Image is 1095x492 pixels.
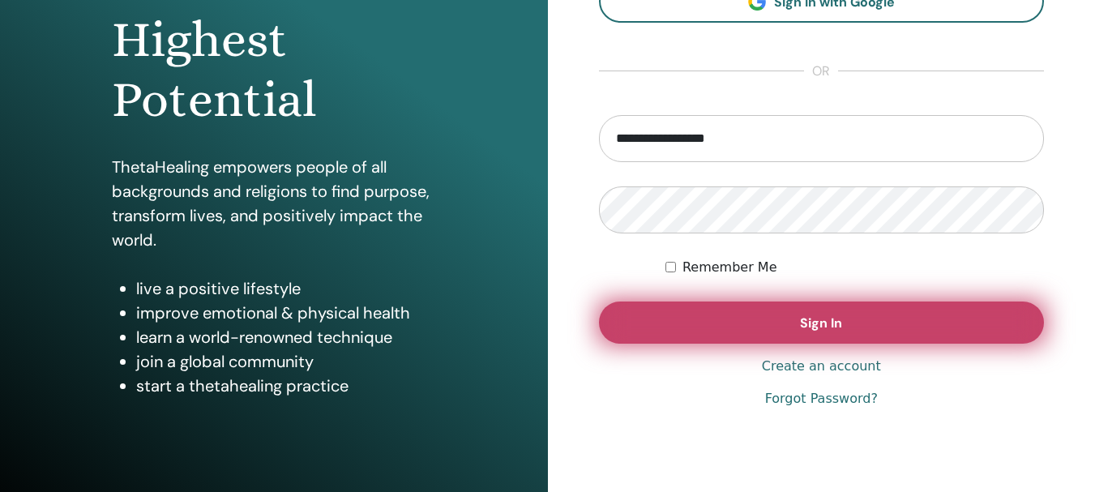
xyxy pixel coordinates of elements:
[112,155,436,252] p: ThetaHealing empowers people of all backgrounds and religions to find purpose, transform lives, a...
[765,389,878,409] a: Forgot Password?
[136,349,436,374] li: join a global community
[136,374,436,398] li: start a thetahealing practice
[665,258,1044,277] div: Keep me authenticated indefinitely or until I manually logout
[599,302,1045,344] button: Sign In
[762,357,881,376] a: Create an account
[804,62,838,81] span: or
[682,258,777,277] label: Remember Me
[136,301,436,325] li: improve emotional & physical health
[136,276,436,301] li: live a positive lifestyle
[800,314,842,332] span: Sign In
[136,325,436,349] li: learn a world-renowned technique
